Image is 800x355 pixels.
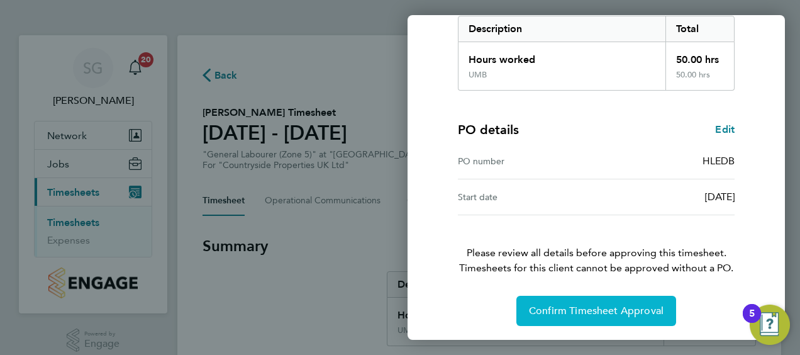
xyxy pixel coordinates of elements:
div: Start date [458,189,596,205]
div: 5 [749,313,755,330]
div: Summary of 22 - 28 Sep 2025 [458,16,735,91]
h4: PO details [458,121,519,138]
button: Open Resource Center, 5 new notifications [750,305,790,345]
div: Description [458,16,665,42]
a: Edit [715,122,735,137]
div: 50.00 hrs [665,70,735,90]
div: 50.00 hrs [665,42,735,70]
span: Confirm Timesheet Approval [529,305,664,317]
button: Confirm Timesheet Approval [516,296,676,326]
span: HLEDB [703,155,735,167]
div: Hours worked [458,42,665,70]
div: UMB [469,70,487,80]
div: Total [665,16,735,42]
div: PO number [458,154,596,169]
span: Timesheets for this client cannot be approved without a PO. [443,261,750,276]
div: [DATE] [596,189,735,205]
span: Edit [715,123,735,135]
p: Please review all details before approving this timesheet. [443,215,750,276]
